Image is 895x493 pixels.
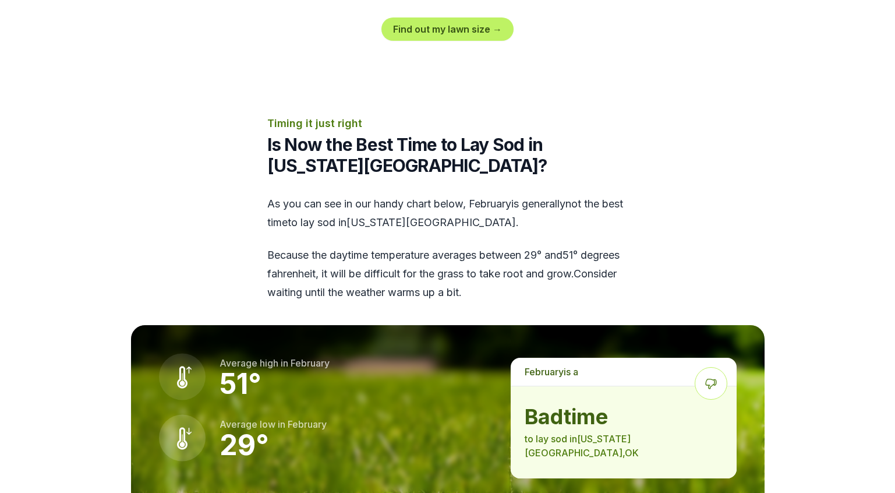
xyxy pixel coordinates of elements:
[220,367,261,401] strong: 51 °
[291,357,330,369] span: february
[288,418,327,430] span: february
[220,417,327,431] p: Average low in
[525,366,564,378] span: february
[525,432,722,460] p: to lay sod in [US_STATE][GEOGRAPHIC_DATA] , OK
[381,17,514,41] a: Find out my lawn size →
[267,115,628,132] p: Timing it just right
[220,428,269,462] strong: 29 °
[267,195,628,302] div: As you can see in our handy chart below, is generally not the best time to lay sod in [US_STATE][...
[267,134,628,176] h2: Is Now the Best Time to Lay Sod in [US_STATE][GEOGRAPHIC_DATA]?
[220,356,330,370] p: Average high in
[511,358,736,386] p: is a
[469,198,511,210] span: february
[267,246,628,302] p: Because the daytime temperature averages between 29 ° and 51 ° degrees fahrenheit, it will be dif...
[525,405,722,428] strong: bad time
